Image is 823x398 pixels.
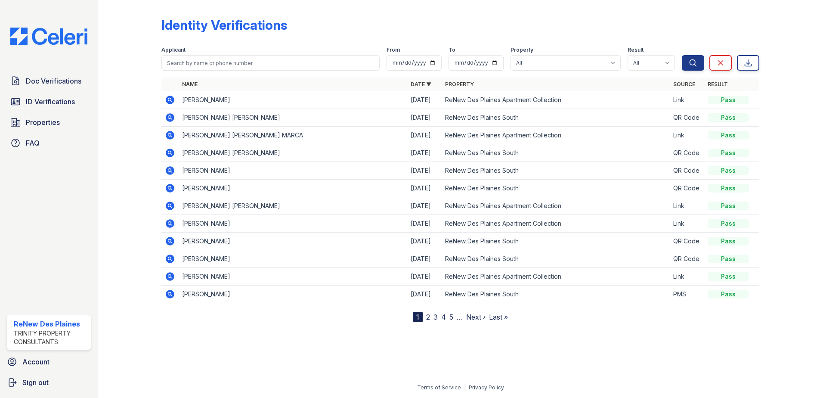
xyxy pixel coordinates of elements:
[445,81,474,87] a: Property
[7,72,91,90] a: Doc Verifications
[407,286,442,303] td: [DATE]
[182,81,198,87] a: Name
[407,250,442,268] td: [DATE]
[179,268,407,286] td: [PERSON_NAME]
[441,313,446,321] a: 4
[442,127,670,144] td: ReNew Des Plaines Apartment Collection
[442,144,670,162] td: ReNew Des Plaines South
[407,233,442,250] td: [DATE]
[7,134,91,152] a: FAQ
[179,91,407,109] td: [PERSON_NAME]
[7,114,91,131] a: Properties
[442,286,670,303] td: ReNew Des Plaines South
[26,117,60,127] span: Properties
[670,233,704,250] td: QR Code
[708,166,749,175] div: Pass
[673,81,695,87] a: Source
[417,384,461,391] a: Terms of Service
[442,233,670,250] td: ReNew Des Plaines South
[14,319,87,329] div: ReNew Des Plaines
[464,384,466,391] div: |
[7,93,91,110] a: ID Verifications
[407,197,442,215] td: [DATE]
[708,202,749,210] div: Pass
[407,91,442,109] td: [DATE]
[708,272,749,281] div: Pass
[708,290,749,298] div: Pass
[14,329,87,346] div: Trinity Property Consultants
[708,184,749,193] div: Pass
[442,197,670,215] td: ReNew Des Plaines Apartment Collection
[670,109,704,127] td: QR Code
[22,377,49,388] span: Sign out
[179,109,407,127] td: [PERSON_NAME] [PERSON_NAME]
[179,180,407,197] td: [PERSON_NAME]
[426,313,430,321] a: 2
[670,268,704,286] td: Link
[179,233,407,250] td: [PERSON_NAME]
[442,268,670,286] td: ReNew Des Plaines Apartment Collection
[708,96,749,104] div: Pass
[469,384,504,391] a: Privacy Policy
[161,55,380,71] input: Search by name or phone number
[442,109,670,127] td: ReNew Des Plaines South
[511,47,533,53] label: Property
[708,219,749,228] div: Pass
[407,180,442,197] td: [DATE]
[708,237,749,246] div: Pass
[3,28,94,45] img: CE_Logo_Blue-a8612792a0a2168367f1c8372b55b34899dd931a85d93a1a3d3e32e68fde9ad4.png
[161,17,287,33] div: Identity Verifications
[3,353,94,370] a: Account
[179,286,407,303] td: [PERSON_NAME]
[442,215,670,233] td: ReNew Des Plaines Apartment Collection
[3,374,94,391] a: Sign out
[670,250,704,268] td: QR Code
[407,162,442,180] td: [DATE]
[442,250,670,268] td: ReNew Des Plaines South
[670,197,704,215] td: Link
[670,162,704,180] td: QR Code
[670,127,704,144] td: Link
[179,215,407,233] td: [PERSON_NAME]
[489,313,508,321] a: Last »
[22,357,50,367] span: Account
[449,47,455,53] label: To
[442,180,670,197] td: ReNew Des Plaines South
[179,197,407,215] td: [PERSON_NAME] [PERSON_NAME]
[407,109,442,127] td: [DATE]
[179,250,407,268] td: [PERSON_NAME]
[708,149,749,157] div: Pass
[708,131,749,140] div: Pass
[628,47,644,53] label: Result
[179,144,407,162] td: [PERSON_NAME] [PERSON_NAME]
[179,127,407,144] td: [PERSON_NAME] [PERSON_NAME] MARCA
[26,96,75,107] span: ID Verifications
[670,286,704,303] td: PMS
[413,312,423,322] div: 1
[407,215,442,233] td: [DATE]
[442,162,670,180] td: ReNew Des Plaines South
[708,81,728,87] a: Result
[442,91,670,109] td: ReNew Des Plaines Apartment Collection
[708,113,749,122] div: Pass
[407,127,442,144] td: [DATE]
[708,255,749,263] div: Pass
[387,47,400,53] label: From
[433,313,438,321] a: 3
[407,144,442,162] td: [DATE]
[449,313,453,321] a: 5
[466,313,486,321] a: Next ›
[670,144,704,162] td: QR Code
[457,312,463,322] span: …
[670,91,704,109] td: Link
[26,76,81,86] span: Doc Verifications
[26,138,40,148] span: FAQ
[670,180,704,197] td: QR Code
[179,162,407,180] td: [PERSON_NAME]
[161,47,186,53] label: Applicant
[411,81,431,87] a: Date ▼
[407,268,442,286] td: [DATE]
[670,215,704,233] td: Link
